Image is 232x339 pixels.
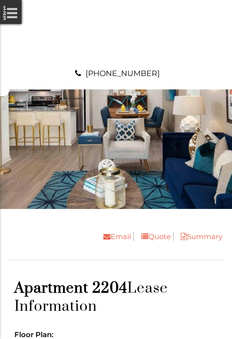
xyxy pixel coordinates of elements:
[14,330,54,339] span: Floor Plan:
[174,232,225,241] a: Summary
[14,279,218,316] h1: Lease Information
[96,232,134,241] a: Email
[134,232,174,241] a: Quote
[86,69,160,78] a: [PHONE_NUMBER]
[14,279,127,297] span: Apartment 2204
[92,10,140,57] img: A graphic with a red M and the word SOUTH.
